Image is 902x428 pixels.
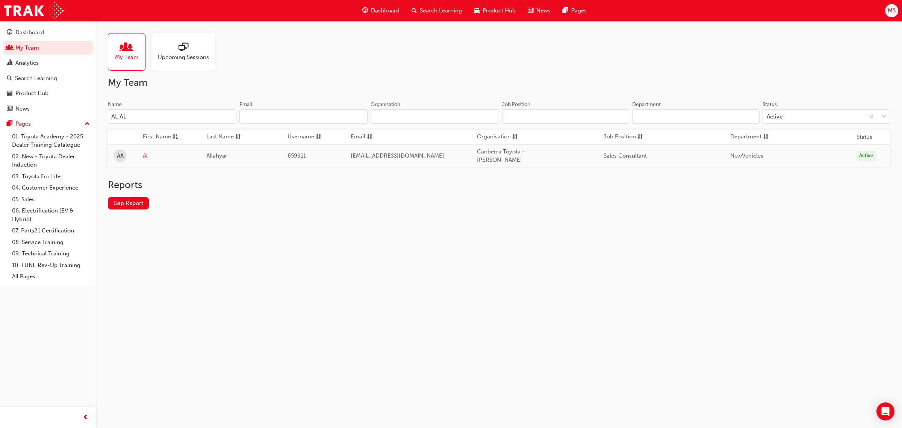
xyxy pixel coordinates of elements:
[9,248,93,260] a: 09. Technical Training
[117,152,124,160] span: AA
[15,74,57,83] div: Search Learning
[85,119,90,129] span: up-icon
[367,132,372,142] span: sorting-icon
[888,6,896,15] span: MS
[3,41,93,55] a: My Team
[288,132,329,142] button: Usernamesorting-icon
[235,132,241,142] span: sorting-icon
[632,109,760,124] input: Department
[512,132,518,142] span: sorting-icon
[604,152,647,159] span: Sales Consultant
[502,109,630,124] input: Job Position
[3,87,93,100] a: Product Hub
[9,131,93,151] a: 01. Toyota Academy - 2025 Dealer Training Catalogue
[351,132,392,142] button: Emailsorting-icon
[15,105,30,113] div: News
[571,6,587,15] span: Pages
[122,42,132,53] span: people-icon
[351,152,444,159] span: [EMAIL_ADDRESS][DOMAIN_NAME]
[477,132,518,142] button: Organisationsorting-icon
[7,60,12,67] span: chart-icon
[557,3,593,18] a: pages-iconPages
[9,182,93,194] a: 04. Customer Experience
[15,89,48,98] div: Product Hub
[7,45,12,52] span: people-icon
[9,225,93,237] a: 07. Parts21 Certification
[767,112,782,121] div: Active
[474,6,480,15] span: car-icon
[468,3,522,18] a: car-iconProduct Hub
[15,120,31,128] div: Pages
[4,2,64,19] img: Trak
[371,6,400,15] span: Dashboard
[885,4,898,17] button: MS
[108,77,890,89] h2: My Team
[108,33,151,71] a: My Team
[3,117,93,131] button: Pages
[604,132,645,142] button: Job Positionsorting-icon
[371,109,499,124] input: Organisation
[502,101,530,108] div: Job Position
[362,6,368,15] span: guage-icon
[239,101,252,108] div: Email
[173,132,178,142] span: asc-icon
[7,29,12,36] span: guage-icon
[522,3,557,18] a: news-iconNews
[763,101,777,108] div: Status
[637,132,643,142] span: sorting-icon
[206,152,227,159] span: Allahyar
[9,237,93,248] a: 08. Service Training
[9,194,93,205] a: 05. Sales
[528,6,533,15] span: news-icon
[143,132,171,142] span: First Name
[3,24,93,117] button: DashboardMy TeamAnalyticsSearch LearningProduct HubNews
[288,152,306,159] span: 659911
[477,132,511,142] span: Organisation
[239,109,368,124] input: Email
[7,75,12,82] span: search-icon
[351,132,365,142] span: Email
[632,101,661,108] div: Department
[857,133,872,141] th: Status
[9,151,93,171] a: 02. New - Toyota Dealer Induction
[288,132,314,142] span: Username
[3,26,93,39] a: Dashboard
[3,56,93,70] a: Analytics
[876,402,894,420] div: Open Intercom Messenger
[604,132,636,142] span: Job Position
[730,152,763,159] span: NewVehicles
[108,101,122,108] div: Name
[9,205,93,225] a: 06. Electrification (EV & Hybrid)
[151,33,221,71] a: Upcoming Sessions
[406,3,468,18] a: search-iconSearch Learning
[143,132,184,142] button: First Nameasc-icon
[143,152,195,160] a: Al
[108,179,890,191] h2: Reports
[108,109,236,124] input: Name
[206,132,234,142] span: Last Name
[7,90,12,97] span: car-icon
[9,171,93,182] a: 03. Toyota For Life
[412,6,417,15] span: search-icon
[536,6,551,15] span: News
[563,6,568,15] span: pages-icon
[3,102,93,116] a: News
[206,132,248,142] button: Last Namesorting-icon
[3,71,93,85] a: Search Learning
[15,28,44,37] div: Dashboard
[763,132,769,142] span: sorting-icon
[115,53,139,62] span: My Team
[356,3,406,18] a: guage-iconDashboard
[158,53,209,62] span: Upcoming Sessions
[420,6,462,15] span: Search Learning
[9,271,93,282] a: All Pages
[9,260,93,271] a: 10. TUNE Rev-Up Training
[730,132,772,142] button: Departmentsorting-icon
[483,6,516,15] span: Product Hub
[730,132,761,142] span: Department
[7,121,12,127] span: pages-icon
[881,112,887,122] span: down-icon
[371,101,400,108] div: Organisation
[179,42,188,53] span: sessionType_ONLINE_URL-icon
